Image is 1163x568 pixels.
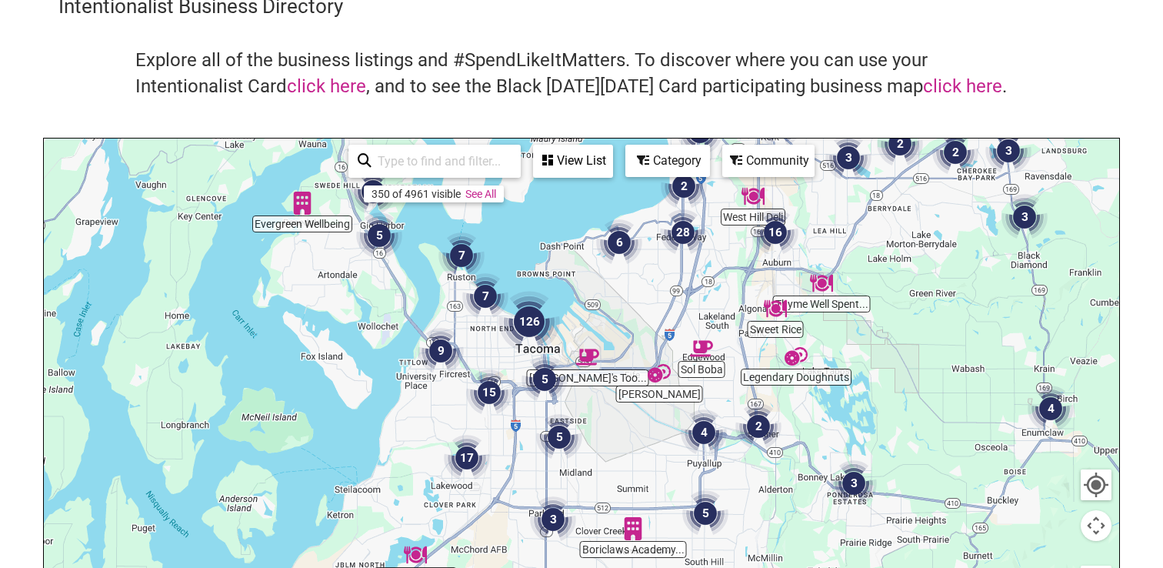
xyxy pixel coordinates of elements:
[831,460,877,506] div: 3
[923,75,1002,97] a: click here
[1028,386,1074,432] div: 4
[621,517,645,540] div: Boriclaws Academy of Nail Technology
[438,232,485,279] div: 7
[810,272,833,295] div: Thyme Well Spent Catering
[1081,469,1111,500] button: Your Location
[522,356,568,403] div: 5
[661,163,707,209] div: 2
[681,409,727,456] div: 4
[444,435,490,481] div: 17
[465,188,496,200] a: See All
[785,345,808,368] div: Legendary Doughnuts
[372,188,461,200] div: 350 of 4961 visible
[627,146,708,175] div: Category
[287,75,366,97] a: click here
[404,543,427,566] div: Manic Meatballs
[466,369,512,416] div: 15
[741,185,765,208] div: West Hill Deli
[985,128,1031,174] div: 3
[372,146,512,176] input: Type to find and filter...
[135,48,1028,99] h4: Explore all of the business listings and #SpendLikeItMatters. To discover where you can use your ...
[535,146,611,175] div: View List
[576,346,599,369] div: Lizzie Lou's Too Cafe
[533,145,613,178] div: See a list of the visible businesses
[356,212,402,259] div: 5
[877,121,923,167] div: 2
[348,145,521,178] div: Type to search and filter
[682,490,728,536] div: 5
[735,403,781,449] div: 2
[825,135,871,181] div: 3
[764,297,787,320] div: Sweet Rice
[1001,194,1048,240] div: 3
[462,273,508,319] div: 7
[932,129,978,175] div: 2
[724,146,813,175] div: Community
[752,209,798,256] div: 16
[350,169,396,215] div: 4
[498,291,560,352] div: 126
[536,414,582,460] div: 5
[291,192,314,215] div: Evergreen Wellbeing
[690,337,713,360] div: Sol Boba
[660,209,706,256] div: 28
[596,219,642,266] div: 6
[1081,510,1111,541] button: Map camera controls
[625,145,710,177] div: Filter by category
[418,328,464,374] div: 9
[722,145,815,177] div: Filter by Community
[530,496,576,543] div: 3
[648,362,671,385] div: Kusher Bakery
